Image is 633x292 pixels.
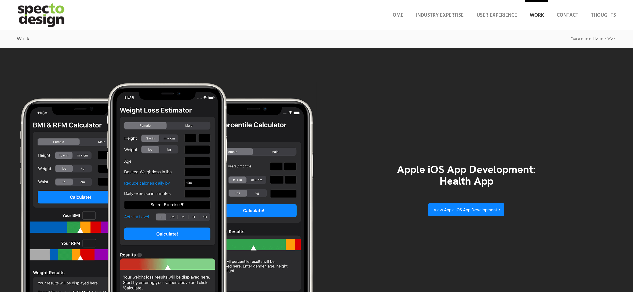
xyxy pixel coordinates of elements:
[606,36,616,41] span: Work
[530,11,544,19] span: Work
[412,0,468,30] a: Industry Expertise
[13,0,71,30] img: specto-logo-2020
[552,0,583,30] a: Contact
[591,11,616,19] span: Thoughts
[317,164,617,187] h3: Apple iOS App Development: Health App
[434,207,497,214] span: View Apple iOS App Development
[472,0,521,30] a: User Experience
[17,33,616,45] h1: Work
[592,36,604,41] a: Home
[571,36,591,42] span: You are here:
[416,11,464,19] span: Industry Expertise
[428,203,504,217] a: View Apple iOS App Development
[604,36,606,41] span: /
[389,11,403,19] span: Home
[477,11,517,19] span: User Experience
[593,36,603,42] span: Home
[385,0,408,30] a: Home
[525,0,548,30] a: Work
[587,0,620,30] a: Thoughts
[557,11,578,19] span: Contact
